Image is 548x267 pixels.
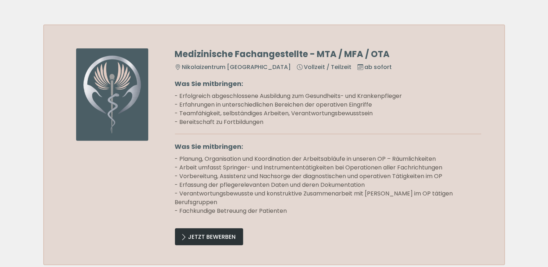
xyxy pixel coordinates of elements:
[175,63,291,72] li: Nikolaizentrum [GEOGRAPHIC_DATA]
[76,48,148,141] img: Nikolaizentrum Leipzig - Stelle als Medizinische Fachkraft
[175,172,481,181] li: - Vorbereitung, Assistenz und Nachsorge der diagnostischen und operativen Tätigkeiten im OP
[297,63,352,72] li: Vollzeit / Teilzeit
[175,134,481,152] p: Was Sie mitbringen:
[175,118,481,126] li: - Bereitschaft zu Fortbildungen
[175,228,243,245] a: Jetzt Bewerben
[175,181,481,189] li: - Erfassung der pflegerelevanten Daten und deren Dokumentation
[175,189,481,207] li: - Verantwortungsbewusste und konstruktive Zusammenarbeit mit [PERSON_NAME] im OP tätigen Berufsgr...
[175,79,481,89] p: Was Sie mitbringen:
[175,100,481,109] li: - Erfahrungen in unterschiedlichen Bereichen der operativen Eingriffe
[175,207,481,215] li: - Fachkundige Betreuung der Patienten
[175,109,481,118] li: - Teamfähigkeit, selbständiges Arbeiten, Verantwortungsbewusstsein
[175,163,481,172] li: - Arbeit umfasst Springer- und Instrumententätigkeiten bei Operationen aller Fachrichtungen
[358,63,392,72] li: ab sofort
[175,155,481,163] li: - Planung, Organisation und Koordination der Arbeitsabläufe in unseren OP – Räumlichkeiten
[175,92,481,100] li: - Erfolgreich abgeschlossene Ausbildung zum Gesundheits- und Krankenpfleger
[175,48,481,60] h4: Medizinische Fachangestellte - MTA / MFA / OTA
